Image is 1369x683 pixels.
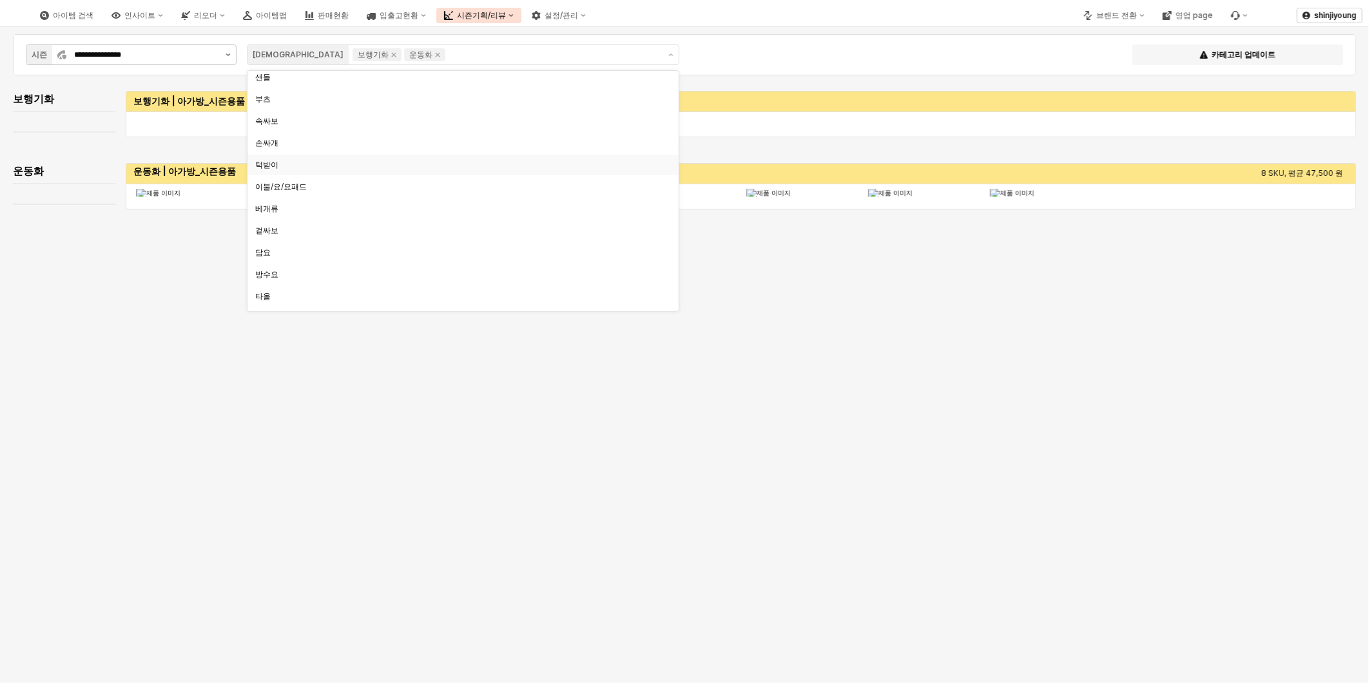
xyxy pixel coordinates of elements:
[255,182,663,192] div: 이불/요/요패드
[255,247,663,258] div: 담요
[359,8,434,23] div: 입출고현황
[255,116,663,126] div: 속싸보
[220,45,236,64] button: 제안 사항 표시
[255,226,663,236] div: 겉싸보
[409,48,432,61] div: 운동화
[255,72,663,82] div: 샌들
[256,11,287,20] div: 아이템맵
[1176,11,1213,20] div: 영업 page
[1314,10,1357,21] p: shinjiyoung
[524,8,594,23] div: 설정/관리
[391,52,396,57] div: Remove 보행기화
[255,269,663,280] div: 방수요
[1223,8,1256,23] div: 버그 제보 및 기능 개선 요청
[13,164,115,177] h5: 운동화
[457,11,506,20] div: 시즌기획/리뷰
[173,8,233,23] div: 리오더
[436,8,521,23] div: 시즌기획/리뷰
[255,94,663,104] div: 부츠
[663,45,679,64] button: 제안 사항 표시
[255,291,663,302] div: 타올
[1076,8,1152,23] div: 브랜드 전환
[435,52,440,57] div: Remove 운동화
[318,11,349,20] div: 판매현황
[746,168,1343,179] p: 8 SKU, 평균 47,500 원
[1096,11,1137,20] div: 브랜드 전환
[253,48,344,61] div: [DEMOGRAPHIC_DATA]
[13,92,115,105] h5: 보행기화
[545,11,578,20] div: 설정/관리
[297,8,356,23] div: 판매현황
[53,11,93,20] div: 아이템 검색
[104,8,171,23] div: 인사이트
[235,8,295,23] div: 아이템맵
[133,95,336,107] h6: 보행기화 | 아가방_시즌용품
[358,48,389,61] div: 보행기화
[1212,50,1276,60] p: 카테고리 업데이트
[255,204,663,214] div: 베개류
[248,70,679,312] div: Select an option
[1155,8,1221,23] div: 영업 page
[255,138,663,148] div: 손싸개
[133,166,336,177] h6: 운동화 | 아가방_시즌용품
[32,48,47,61] div: 시즌
[380,11,418,20] div: 입출고현황
[124,11,155,20] div: 인사이트
[194,11,217,20] div: 리오더
[255,160,663,170] div: 턱받이
[32,8,101,23] div: 아이템 검색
